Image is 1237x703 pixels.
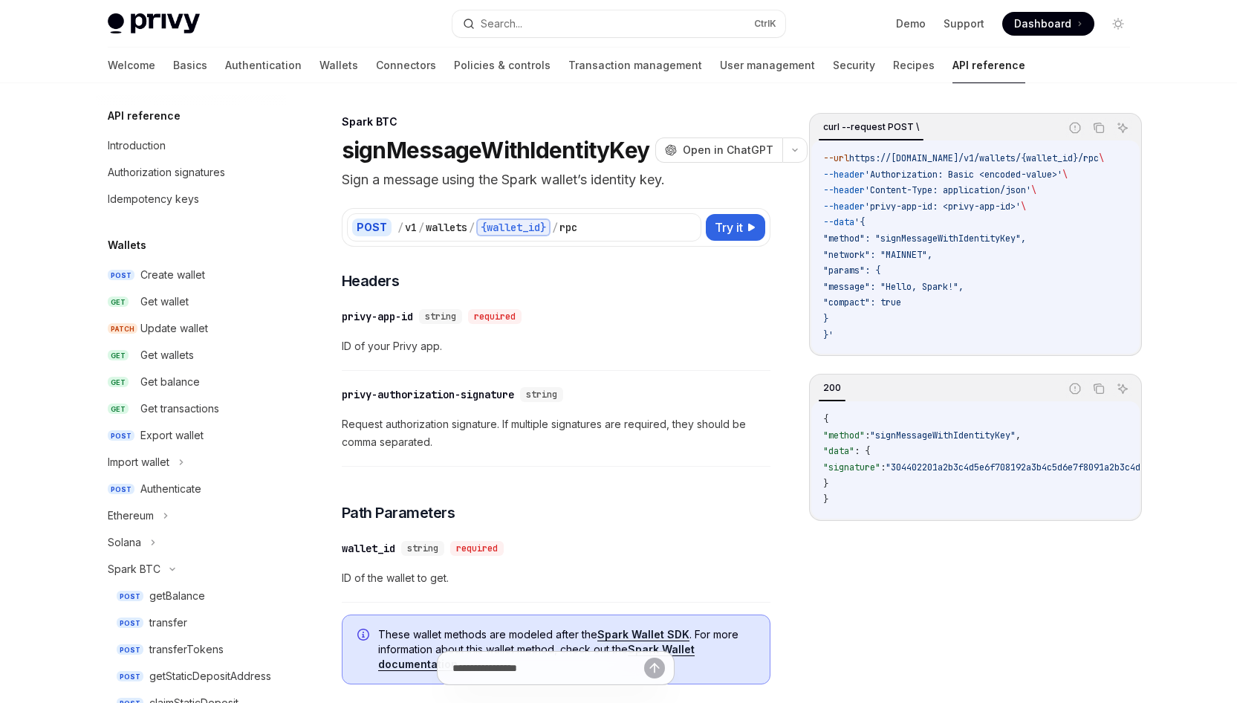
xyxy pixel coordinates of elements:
span: Request authorization signature. If multiple signatures are required, they should be comma separa... [342,415,770,451]
span: POST [108,430,134,441]
a: Idempotency keys [96,186,286,213]
div: {wallet_id} [476,218,551,236]
div: getStaticDepositAddress [149,667,271,685]
span: \ [1099,152,1104,164]
div: privy-authorization-signature [342,387,514,402]
span: "compact": true [823,297,901,308]
div: required [450,541,504,556]
div: Export wallet [140,427,204,444]
div: Solana [108,534,141,551]
span: Dashboard [1014,16,1071,31]
img: light logo [108,13,200,34]
div: privy-app-id [342,309,413,324]
div: Get wallet [140,293,189,311]
span: "network": "MAINNET", [823,249,932,261]
span: ID of the wallet to get. [342,569,770,587]
span: Ctrl K [754,18,776,30]
a: POSTExport wallet [96,422,286,449]
a: Welcome [108,48,155,83]
span: 'privy-app-id: <privy-app-id>' [865,201,1021,213]
div: wallet_id [342,541,395,556]
span: --url [823,152,849,164]
span: : [880,461,886,473]
div: Import wallet [108,453,169,471]
a: Support [944,16,984,31]
span: Open in ChatGPT [683,143,773,158]
a: Authentication [225,48,302,83]
button: Ask AI [1113,118,1132,137]
div: rpc [559,220,577,235]
span: 'Authorization: Basic <encoded-value>' [865,169,1062,181]
a: PATCHUpdate wallet [96,315,286,342]
div: / [552,220,558,235]
div: Get transactions [140,400,219,418]
span: POST [117,591,143,602]
a: Demo [896,16,926,31]
a: API reference [952,48,1025,83]
a: POSTCreate wallet [96,262,286,288]
button: Report incorrect code [1065,379,1085,398]
span: POST [117,644,143,655]
a: POSTAuthenticate [96,476,286,502]
div: Spark BTC [342,114,770,129]
span: }' [823,329,834,341]
div: 200 [819,379,845,397]
div: Authenticate [140,480,201,498]
span: '{ [854,216,865,228]
span: These wallet methods are modeled after the . For more information about this wallet method, check... [378,627,755,672]
span: "params": { [823,265,880,276]
span: } [823,313,828,325]
a: Transaction management [568,48,702,83]
span: GET [108,350,129,361]
div: Create wallet [140,266,205,284]
button: Send message [644,658,665,678]
span: GET [108,377,129,388]
span: \ [1031,184,1036,196]
span: ID of your Privy app. [342,337,770,355]
span: , [1016,430,1021,441]
a: Introduction [96,132,286,159]
div: / [418,220,424,235]
span: POST [108,484,134,495]
div: Idempotency keys [108,190,199,208]
span: POST [117,671,143,682]
div: Get wallets [140,346,194,364]
a: POSTtransfer [96,609,286,636]
a: GETGet wallets [96,342,286,369]
span: "signMessageWithIdentityKey" [870,430,1016,441]
span: 'Content-Type: application/json' [865,184,1031,196]
div: required [468,309,522,324]
div: / [397,220,403,235]
div: getBalance [149,587,205,605]
button: Toggle dark mode [1106,12,1130,36]
span: --data [823,216,854,228]
a: GETGet balance [96,369,286,395]
div: Ethereum [108,507,154,525]
span: "signature" [823,461,880,473]
a: POSTgetStaticDepositAddress [96,663,286,690]
span: { [823,413,828,425]
svg: Info [357,629,372,644]
span: POST [117,618,143,629]
a: GETGet transactions [96,395,286,422]
h5: Wallets [108,236,146,254]
button: Report incorrect code [1065,118,1085,137]
h5: API reference [108,107,181,125]
span: https://[DOMAIN_NAME]/v1/wallets/{wallet_id}/rpc [849,152,1099,164]
span: : [865,430,870,441]
a: Wallets [319,48,358,83]
a: Dashboard [1002,12,1094,36]
span: string [407,542,438,554]
a: POSTgetBalance [96,583,286,609]
a: Recipes [893,48,935,83]
span: string [425,311,456,323]
div: Spark BTC [108,560,160,578]
span: Path Parameters [342,502,455,523]
div: transferTokens [149,641,224,658]
button: Try it [706,214,765,241]
div: Search... [481,15,522,33]
p: Sign a message using the Spark wallet’s identity key. [342,169,770,190]
span: GET [108,404,129,415]
span: Try it [715,218,743,236]
a: Authorization signatures [96,159,286,186]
